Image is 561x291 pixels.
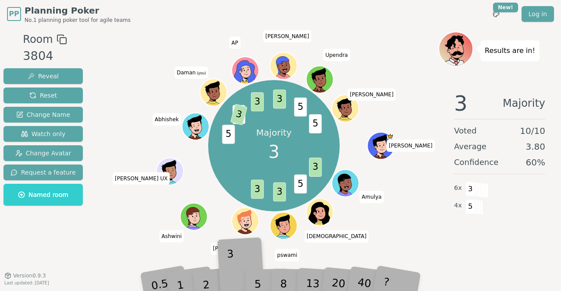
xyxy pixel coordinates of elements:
[4,165,83,180] button: Request a feature
[268,139,279,165] span: 3
[28,72,59,81] span: Reveal
[211,242,259,255] span: Click to change your name
[251,180,264,199] span: 3
[294,175,307,194] span: 5
[16,110,70,119] span: Change Name
[359,191,383,203] span: Click to change your name
[454,140,486,153] span: Average
[387,140,435,152] span: Click to change your name
[387,133,394,140] span: Gajendra is the host
[174,67,208,79] span: Click to change your name
[263,30,312,42] span: Click to change your name
[294,98,307,117] span: 5
[9,9,19,19] span: PP
[29,91,57,100] span: Reset
[201,80,226,105] button: Click to change your avatar
[526,156,545,168] span: 60 %
[309,114,322,133] span: 5
[7,4,131,24] a: PPPlanning PokerNo.1 planning poker tool for agile teams
[273,182,286,202] span: 3
[222,125,235,144] span: 5
[454,125,477,137] span: Voted
[21,130,66,138] span: Watch only
[493,3,518,12] div: New!
[525,140,545,153] span: 3.80
[275,249,299,261] span: Click to change your name
[25,17,131,24] span: No.1 planning poker tool for agile teams
[23,32,53,47] span: Room
[13,272,46,279] span: Version 0.9.3
[113,172,170,184] span: Click to change your name
[454,156,498,168] span: Confidence
[465,182,476,196] span: 3
[18,190,68,199] span: Named room
[23,47,67,65] div: 3804
[256,126,292,139] p: Majority
[4,107,83,123] button: Change Name
[485,45,535,57] p: Results are in!
[305,230,369,242] span: Click to change your name
[11,168,76,177] span: Request a feature
[230,104,247,126] span: 3
[309,158,322,177] span: 3
[273,90,286,109] span: 3
[4,88,83,103] button: Reset
[229,36,240,49] span: Click to change your name
[454,183,462,193] span: 6 x
[233,105,245,124] span: 5
[4,280,49,285] span: Last updated: [DATE]
[4,126,83,142] button: Watch only
[195,71,206,75] span: (you)
[465,199,476,214] span: 5
[520,125,545,137] span: 10 / 10
[153,113,181,126] span: Click to change your name
[15,149,71,158] span: Change Avatar
[251,92,264,112] span: 3
[160,230,184,242] span: Click to change your name
[4,145,83,161] button: Change Avatar
[522,6,554,22] a: Log in
[454,93,468,114] span: 3
[488,6,504,22] button: New!
[4,272,46,279] button: Version0.9.3
[4,184,83,206] button: Named room
[323,49,350,61] span: Click to change your name
[454,201,462,210] span: 4 x
[348,88,396,101] span: Click to change your name
[503,93,545,114] span: Majority
[25,4,131,17] span: Planning Poker
[4,68,83,84] button: Reveal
